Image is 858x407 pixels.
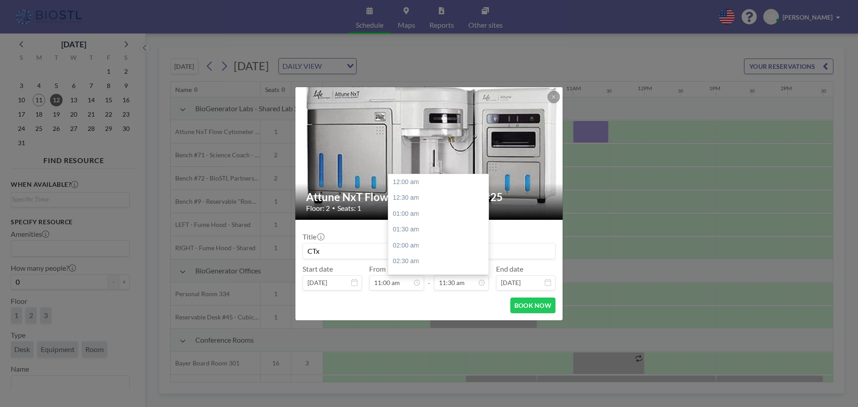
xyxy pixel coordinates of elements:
[428,268,430,287] span: -
[388,253,493,269] div: 02:30 am
[303,264,333,273] label: Start date
[306,204,330,213] span: Floor: 2
[369,264,386,273] label: From
[510,298,555,313] button: BOOK NOW
[295,73,564,234] img: 537.jpg
[303,232,324,241] label: Title
[388,238,493,254] div: 02:00 am
[496,264,523,273] label: End date
[388,174,493,190] div: 12:00 am
[337,204,361,213] span: Seats: 1
[332,205,335,211] span: •
[303,243,555,259] input: Chris's reservation
[388,190,493,206] div: 12:30 am
[306,190,553,204] h2: Attune NxT Flow Cytometer - Bench #25
[388,222,493,238] div: 01:30 am
[388,206,493,222] div: 01:00 am
[388,269,493,285] div: 03:00 am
